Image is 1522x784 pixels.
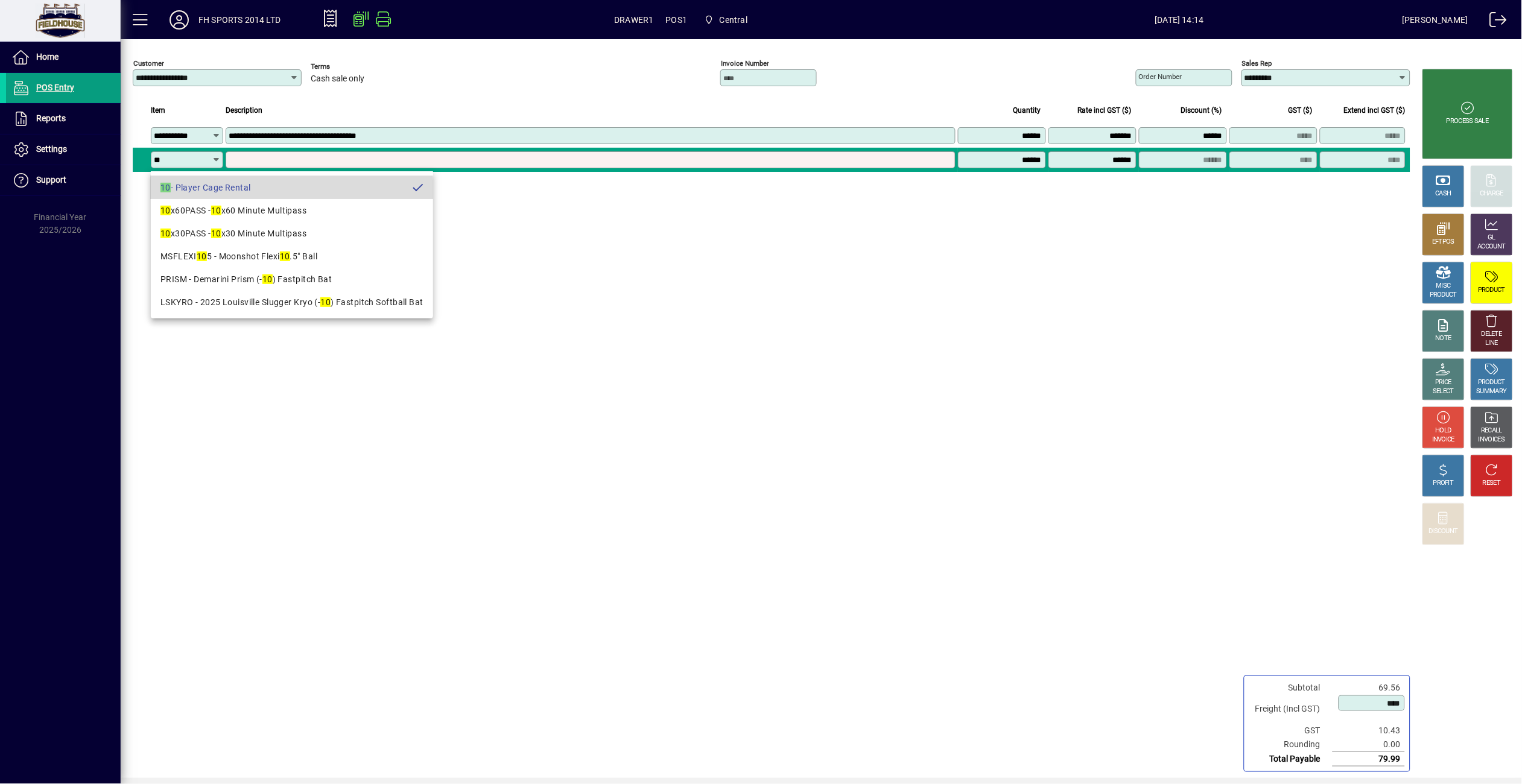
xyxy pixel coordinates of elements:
[151,104,165,117] span: Item
[133,59,164,68] mat-label: Customer
[1242,59,1272,68] mat-label: Sales rep
[1436,334,1451,343] div: NOTE
[1436,282,1451,291] div: MISC
[699,9,752,31] span: Central
[1333,752,1405,767] td: 79.99
[1479,435,1505,444] div: INVOICES
[226,104,262,117] span: Description
[36,144,67,154] span: Settings
[1482,426,1503,435] div: RECALL
[1433,238,1455,247] div: EFTPOS
[614,10,653,30] span: DRAWER1
[1433,387,1454,396] div: SELECT
[36,175,66,185] span: Support
[1429,527,1458,536] div: DISCOUNT
[1436,378,1452,387] div: PRICE
[1333,681,1405,695] td: 69.56
[1480,189,1504,198] div: CHARGE
[1436,189,1451,198] div: CASH
[36,83,74,92] span: POS Entry
[1486,339,1498,348] div: LINE
[311,74,364,84] span: Cash sale only
[1478,242,1506,251] div: ACCOUNT
[1433,479,1454,488] div: PROFIT
[6,104,121,134] a: Reports
[1333,724,1405,738] td: 10.43
[1436,426,1451,435] div: HOLD
[721,59,769,68] mat-label: Invoice number
[1482,330,1502,339] div: DELETE
[6,42,121,72] a: Home
[1289,104,1313,117] span: GST ($)
[1078,104,1132,117] span: Rate incl GST ($)
[1249,738,1333,752] td: Rounding
[1432,435,1454,444] div: INVOICE
[311,63,383,71] span: Terms
[666,10,688,30] span: POS1
[1344,104,1406,117] span: Extend incl GST ($)
[957,10,1403,30] span: [DATE] 14:14
[1013,104,1041,117] span: Quantity
[1139,72,1182,81] mat-label: Order number
[720,10,747,30] span: Central
[1403,10,1468,30] div: [PERSON_NAME]
[1478,378,1505,387] div: PRODUCT
[160,9,198,31] button: Profile
[1483,479,1501,488] div: RESET
[1488,233,1496,242] div: GL
[1181,104,1222,117] span: Discount (%)
[1430,291,1457,300] div: PRODUCT
[1477,387,1507,396] div: SUMMARY
[1480,2,1507,42] a: Logout
[6,165,121,195] a: Support
[1249,681,1333,695] td: Subtotal
[1333,738,1405,752] td: 0.00
[1249,752,1333,767] td: Total Payable
[36,113,66,123] span: Reports
[198,10,281,30] div: FH SPORTS 2014 LTD
[6,134,121,165] a: Settings
[36,52,59,62] span: Home
[1249,695,1333,724] td: Freight (Incl GST)
[1447,117,1489,126] div: PROCESS SALE
[1249,724,1333,738] td: GST
[1478,286,1505,295] div: PRODUCT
